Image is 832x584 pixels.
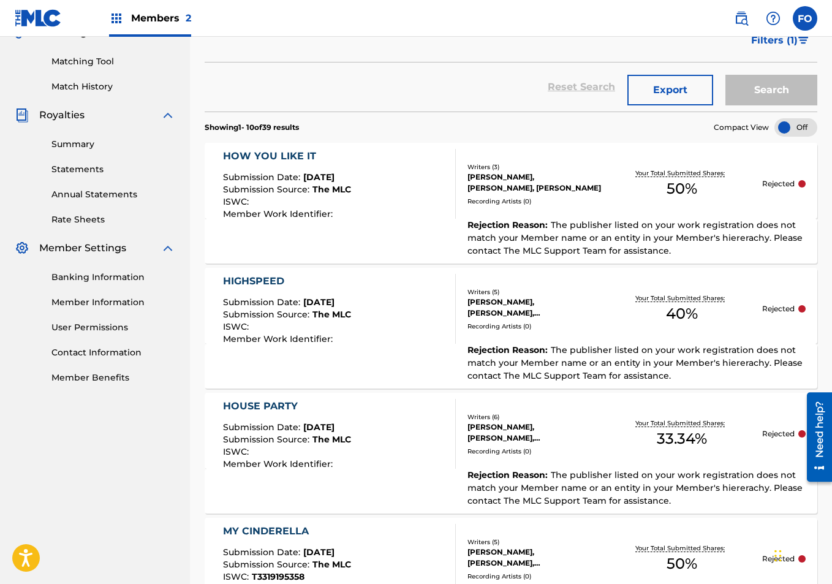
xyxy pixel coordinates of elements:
[223,208,336,219] span: Member Work Identifier :
[223,524,351,539] div: MY CINDERELLA
[312,184,351,195] span: The MLC
[186,12,191,24] span: 2
[161,241,175,256] img: expand
[15,241,29,256] img: Member Settings
[109,11,124,26] img: Top Rightsholders
[51,371,175,384] a: Member Benefits
[51,55,175,68] a: Matching Tool
[15,108,29,123] img: Royalties
[131,11,191,25] span: Members
[734,11,749,26] img: search
[467,547,602,569] div: [PERSON_NAME], [PERSON_NAME], [PERSON_NAME], [PERSON_NAME], [PERSON_NAME]
[223,559,312,570] span: Submission Source :
[657,428,707,450] span: 33.34 %
[223,434,312,445] span: Submission Source :
[467,537,602,547] div: Writers ( 5 )
[467,469,551,480] span: Rejection Reason :
[303,422,335,433] span: [DATE]
[15,9,62,27] img: MLC Logo
[51,296,175,309] a: Member Information
[467,172,602,194] div: [PERSON_NAME], [PERSON_NAME], [PERSON_NAME]
[467,344,551,355] span: Rejection Reason :
[312,434,351,445] span: The MLC
[467,219,551,230] span: Rejection Reason :
[762,553,795,564] p: Rejected
[467,447,602,456] div: Recording Artists ( 0 )
[467,572,602,581] div: Recording Artists ( 0 )
[467,287,602,297] div: Writers ( 5 )
[312,309,351,320] span: The MLC
[223,422,303,433] span: Submission Date :
[467,469,803,506] span: The publisher listed on your work registration does not match your Member name or an entity in yo...
[762,178,795,189] p: Rejected
[627,75,713,105] button: Export
[467,197,602,206] div: Recording Artists ( 0 )
[205,393,817,514] a: HOUSE PARTYSubmission Date:[DATE]Submission Source:The MLCISWC:Member Work Identifier:Writers (6)...
[312,559,351,570] span: The MLC
[635,294,728,303] p: Your Total Submitted Shares:
[223,274,351,289] div: HIGHSPEED
[39,241,126,256] span: Member Settings
[467,344,803,381] span: The publisher listed on your work registration does not match your Member name or an entity in yo...
[667,178,697,200] span: 50 %
[762,428,795,439] p: Rejected
[303,172,335,183] span: [DATE]
[205,143,817,264] a: HOW YOU LIKE ITSubmission Date:[DATE]Submission Source:The MLCISWC:Member Work Identifier:Writers...
[635,419,728,428] p: Your Total Submitted Shares:
[766,11,781,26] img: help
[51,321,175,334] a: User Permissions
[161,108,175,123] img: expand
[303,547,335,558] span: [DATE]
[798,37,809,44] img: filter
[666,303,698,325] span: 40 %
[51,213,175,226] a: Rate Sheets
[51,138,175,151] a: Summary
[51,188,175,201] a: Annual Statements
[467,412,602,422] div: Writers ( 6 )
[467,322,602,331] div: Recording Artists ( 0 )
[51,346,175,359] a: Contact Information
[223,172,303,183] span: Submission Date :
[467,297,602,319] div: [PERSON_NAME], [PERSON_NAME], [PERSON_NAME], [PERSON_NAME], [PERSON_NAME] [PERSON_NAME]
[51,163,175,176] a: Statements
[223,446,252,457] span: ISWC :
[761,6,785,31] div: Help
[223,149,351,164] div: HOW YOU LIKE IT
[729,6,754,31] a: Public Search
[223,321,252,332] span: ISWC :
[744,25,817,56] button: Filters (1)
[467,422,602,444] div: [PERSON_NAME], [PERSON_NAME], [PERSON_NAME], [PERSON_NAME], [PERSON_NAME], [PERSON_NAME]
[39,108,85,123] span: Royalties
[635,169,728,178] p: Your Total Submitted Shares:
[223,196,252,207] span: ISWC :
[793,6,817,31] div: User Menu
[303,297,335,308] span: [DATE]
[771,525,832,584] iframe: Chat Widget
[467,162,602,172] div: Writers ( 3 )
[205,268,817,389] a: HIGHSPEEDSubmission Date:[DATE]Submission Source:The MLCISWC:Member Work Identifier:Writers (5)[P...
[635,544,728,553] p: Your Total Submitted Shares:
[774,537,782,574] div: Drag
[223,399,351,414] div: HOUSE PARTY
[223,333,336,344] span: Member Work Identifier :
[714,122,769,133] span: Compact View
[252,571,304,582] span: T3319195358
[667,553,697,575] span: 50 %
[223,571,252,582] span: ISWC :
[223,184,312,195] span: Submission Source :
[223,547,303,558] span: Submission Date :
[762,303,795,314] p: Rejected
[51,271,175,284] a: Banking Information
[223,297,303,308] span: Submission Date :
[51,80,175,93] a: Match History
[223,309,312,320] span: Submission Source :
[467,219,803,256] span: The publisher listed on your work registration does not match your Member name or an entity in yo...
[751,33,798,48] span: Filters ( 1 )
[223,458,336,469] span: Member Work Identifier :
[205,122,299,133] p: Showing 1 - 10 of 39 results
[798,388,832,487] iframe: Resource Center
